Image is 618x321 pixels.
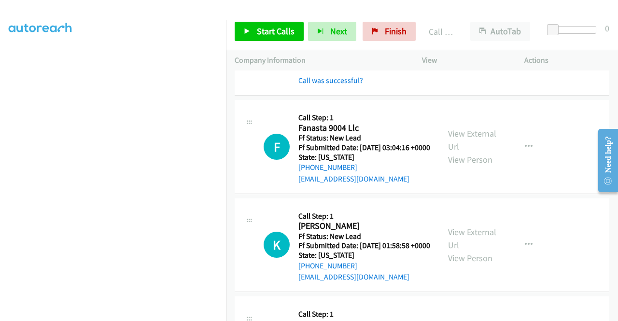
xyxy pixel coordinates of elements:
button: Next [308,22,356,41]
h2: [PERSON_NAME] [298,221,430,232]
h5: Call Step: 1 [298,113,430,123]
h5: Ff Submitted Date: [DATE] 03:04:16 +0000 [298,143,430,153]
h5: Ff Status: New Lead [298,232,430,241]
a: Call was successful? [298,76,363,85]
div: Delay between calls (in seconds) [552,26,596,34]
h5: State: [US_STATE] [298,153,430,162]
h2: Fanasta 9004 Llc [298,123,427,134]
a: [EMAIL_ADDRESS][DOMAIN_NAME] [298,272,409,281]
a: View External Url [448,128,496,152]
a: View Person [448,252,492,264]
a: [EMAIL_ADDRESS][DOMAIN_NAME] [298,174,409,183]
a: View External Url [448,226,496,251]
h1: F [264,134,290,160]
span: Finish [385,26,407,37]
div: The call is yet to be attempted [264,232,290,258]
a: Start Calls [235,22,304,41]
p: Company Information [235,55,405,66]
iframe: Resource Center [590,122,618,199]
h5: Call Step: 1 [298,309,430,319]
p: Actions [524,55,609,66]
a: [PHONE_NUMBER] [298,261,357,270]
a: Finish [363,22,416,41]
button: AutoTab [470,22,530,41]
a: View Person [448,154,492,165]
span: Start Calls [257,26,295,37]
h5: Call Step: 1 [298,211,430,221]
p: Call Completed [429,25,453,38]
div: 0 [605,22,609,35]
p: View [422,55,507,66]
a: [PHONE_NUMBER] [298,163,357,172]
h5: Ff Submitted Date: [DATE] 01:58:58 +0000 [298,241,430,251]
h5: State: [US_STATE] [298,251,430,260]
span: Next [330,26,347,37]
h5: Ff Status: New Lead [298,133,430,143]
h1: K [264,232,290,258]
